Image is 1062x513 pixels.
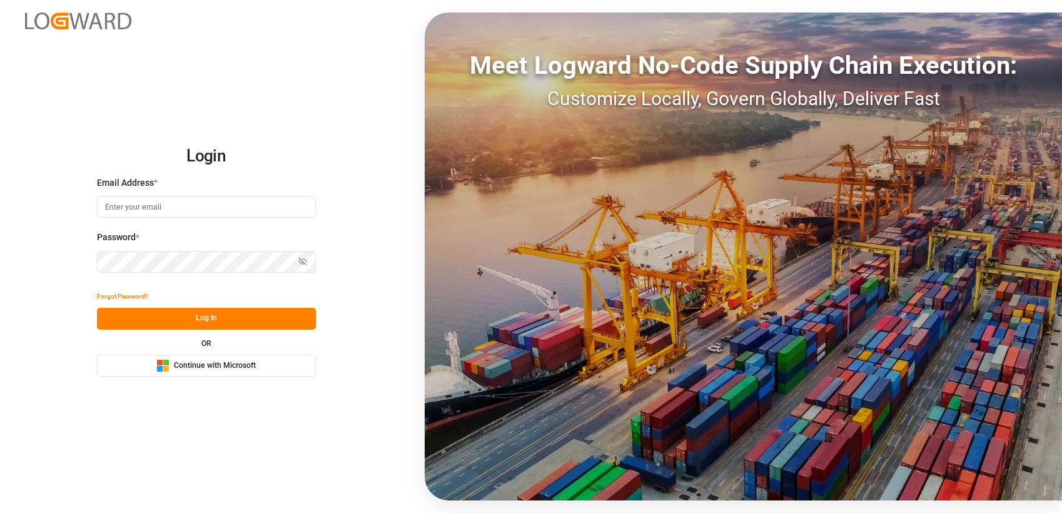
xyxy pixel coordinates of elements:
[97,196,316,218] input: Enter your email
[97,176,154,190] span: Email Address
[97,355,316,377] button: Continue with Microsoft
[174,360,256,372] span: Continue with Microsoft
[97,136,316,176] h2: Login
[25,13,131,29] img: Logward_new_orange.png
[97,231,136,244] span: Password
[97,286,148,308] button: Forgot Password?
[201,340,211,347] small: OR
[425,47,1062,84] div: Meet Logward No-Code Supply Chain Execution:
[97,308,316,330] button: Log In
[425,84,1062,113] div: Customize Locally, Govern Globally, Deliver Fast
